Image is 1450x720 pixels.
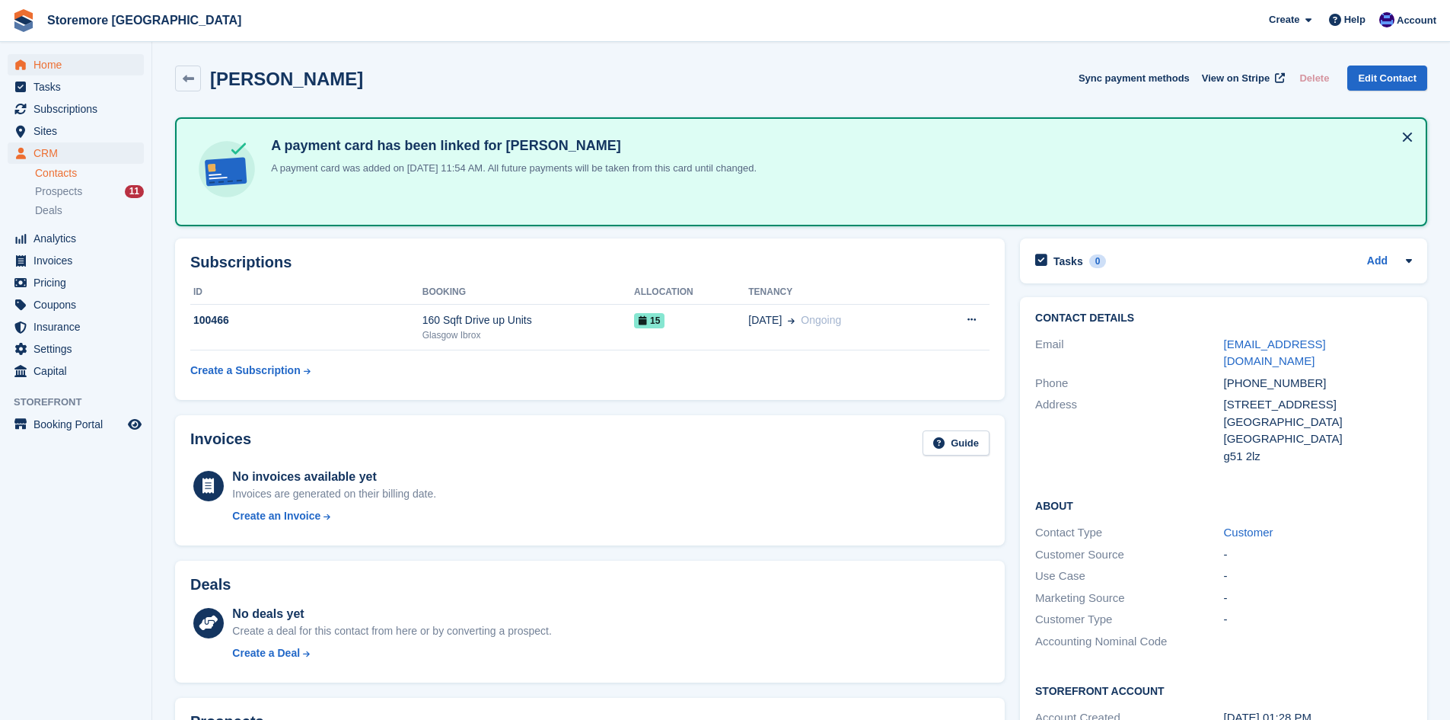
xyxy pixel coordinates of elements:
[33,294,125,315] span: Coupons
[422,280,634,305] th: Booking
[1293,66,1335,91] button: Delete
[1224,396,1412,414] div: [STREET_ADDRESS]
[1224,526,1273,539] a: Customer
[1269,12,1299,27] span: Create
[33,54,125,75] span: Home
[1224,590,1412,607] div: -
[1397,13,1436,28] span: Account
[232,486,436,502] div: Invoices are generated on their billing date.
[1224,611,1412,629] div: -
[8,120,144,142] a: menu
[35,184,144,200] a: Prospects 11
[190,363,301,379] div: Create a Subscription
[232,605,551,623] div: No deals yet
[190,254,990,271] h2: Subscriptions
[1053,254,1083,268] h2: Tasks
[125,185,144,198] div: 11
[1035,498,1412,513] h2: About
[1344,12,1366,27] span: Help
[1035,683,1412,698] h2: Storefront Account
[8,316,144,338] a: menu
[1035,611,1223,629] div: Customer Type
[1224,546,1412,564] div: -
[12,9,35,32] img: stora-icon-8386f47178a22dfd0bd8f6a31ec36ba5ce8667c1dd55bd0f319d3a0aa187defe.svg
[33,120,125,142] span: Sites
[1224,568,1412,585] div: -
[923,430,990,456] a: Guide
[1089,254,1107,268] div: 0
[265,137,757,155] h4: A payment card has been linked for [PERSON_NAME]
[8,228,144,249] a: menu
[1379,12,1394,27] img: Angela
[1035,524,1223,542] div: Contact Type
[1367,253,1388,270] a: Add
[8,250,144,271] a: menu
[1224,338,1326,368] a: [EMAIL_ADDRESS][DOMAIN_NAME]
[195,137,259,201] img: card-linked-ebf98d0992dc2aeb22e95c0e3c79077019eb2392cfd83c6a337811c24bc77127.svg
[8,272,144,293] a: menu
[35,203,144,219] a: Deals
[1079,66,1190,91] button: Sync payment methods
[232,645,551,661] a: Create a Deal
[634,280,748,305] th: Allocation
[14,395,151,410] span: Storefront
[210,69,363,89] h2: [PERSON_NAME]
[1202,71,1270,86] span: View on Stripe
[35,166,144,181] a: Contacts
[8,54,144,75] a: menu
[190,576,231,594] h2: Deals
[33,272,125,293] span: Pricing
[748,312,782,328] span: [DATE]
[1224,448,1412,466] div: g51 2lz
[1224,414,1412,431] div: [GEOGRAPHIC_DATA]
[422,312,634,328] div: 160 Sqft Drive up Units
[33,414,125,435] span: Booking Portal
[1035,633,1223,651] div: Accounting Nominal Code
[35,203,62,218] span: Deals
[748,280,928,305] th: Tenancy
[422,328,634,342] div: Glasgow Ibrox
[232,645,300,661] div: Create a Deal
[8,294,144,315] a: menu
[8,76,144,98] a: menu
[1035,312,1412,325] h2: Contact Details
[190,312,422,328] div: 100466
[232,508,436,524] a: Create an Invoice
[1035,396,1223,465] div: Address
[33,250,125,271] span: Invoices
[33,98,125,120] span: Subscriptions
[126,415,144,434] a: Preview store
[8,414,144,435] a: menu
[190,357,311,385] a: Create a Subscription
[33,142,125,164] span: CRM
[8,142,144,164] a: menu
[1224,430,1412,448] div: [GEOGRAPHIC_DATA]
[35,184,82,199] span: Prospects
[1035,336,1223,370] div: Email
[8,338,144,360] a: menu
[634,313,664,328] span: 15
[8,98,144,120] a: menu
[1035,590,1223,607] div: Marketing Source
[33,76,125,98] span: Tasks
[41,8,247,33] a: Storemore [GEOGRAPHIC_DATA]
[33,316,125,338] span: Insurance
[265,161,757,176] p: A payment card was added on [DATE] 11:54 AM. All future payments will be taken from this card unt...
[33,360,125,382] span: Capital
[1035,546,1223,564] div: Customer Source
[1035,568,1223,585] div: Use Case
[8,360,144,382] a: menu
[190,430,251,456] h2: Invoices
[1196,66,1288,91] a: View on Stripe
[232,623,551,639] div: Create a deal for this contact from here or by converting a prospect.
[232,508,320,524] div: Create an Invoice
[1224,375,1412,392] div: [PHONE_NUMBER]
[33,228,125,249] span: Analytics
[1347,66,1427,91] a: Edit Contact
[801,314,841,326] span: Ongoing
[1035,375,1223,392] div: Phone
[190,280,422,305] th: ID
[33,338,125,360] span: Settings
[232,468,436,486] div: No invoices available yet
